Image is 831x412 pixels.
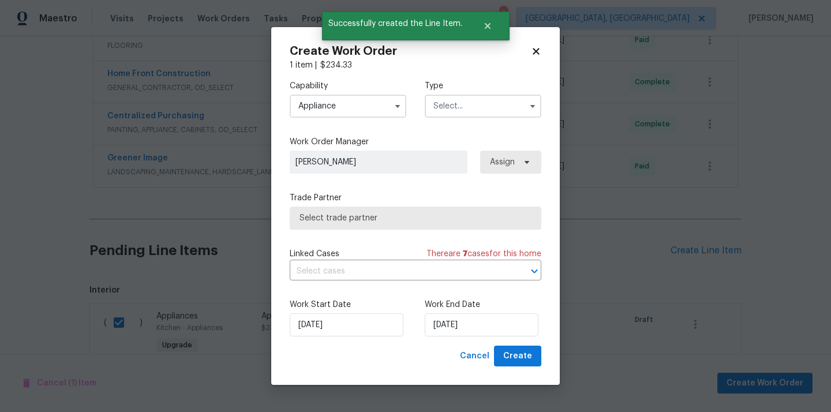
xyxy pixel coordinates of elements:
[469,14,507,38] button: Close
[425,80,541,92] label: Type
[290,313,403,336] input: M/D/YYYY
[425,313,538,336] input: M/D/YYYY
[391,99,405,113] button: Show options
[290,136,541,148] label: Work Order Manager
[290,46,531,57] h2: Create Work Order
[455,346,494,367] button: Cancel
[426,248,541,260] span: There are case s for this home
[300,212,531,224] span: Select trade partner
[290,80,406,92] label: Capability
[425,299,541,310] label: Work End Date
[460,349,489,364] span: Cancel
[490,156,515,168] span: Assign
[425,95,541,118] input: Select...
[503,349,532,364] span: Create
[526,263,542,279] button: Open
[494,346,541,367] button: Create
[290,263,509,280] input: Select cases
[290,192,541,204] label: Trade Partner
[320,61,352,69] span: $ 234.33
[290,248,339,260] span: Linked Cases
[526,99,540,113] button: Show options
[290,299,406,310] label: Work Start Date
[295,156,462,168] span: [PERSON_NAME]
[463,250,467,258] span: 7
[322,12,469,36] span: Successfully created the Line Item.
[290,59,541,71] div: 1 item |
[290,95,406,118] input: Select...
